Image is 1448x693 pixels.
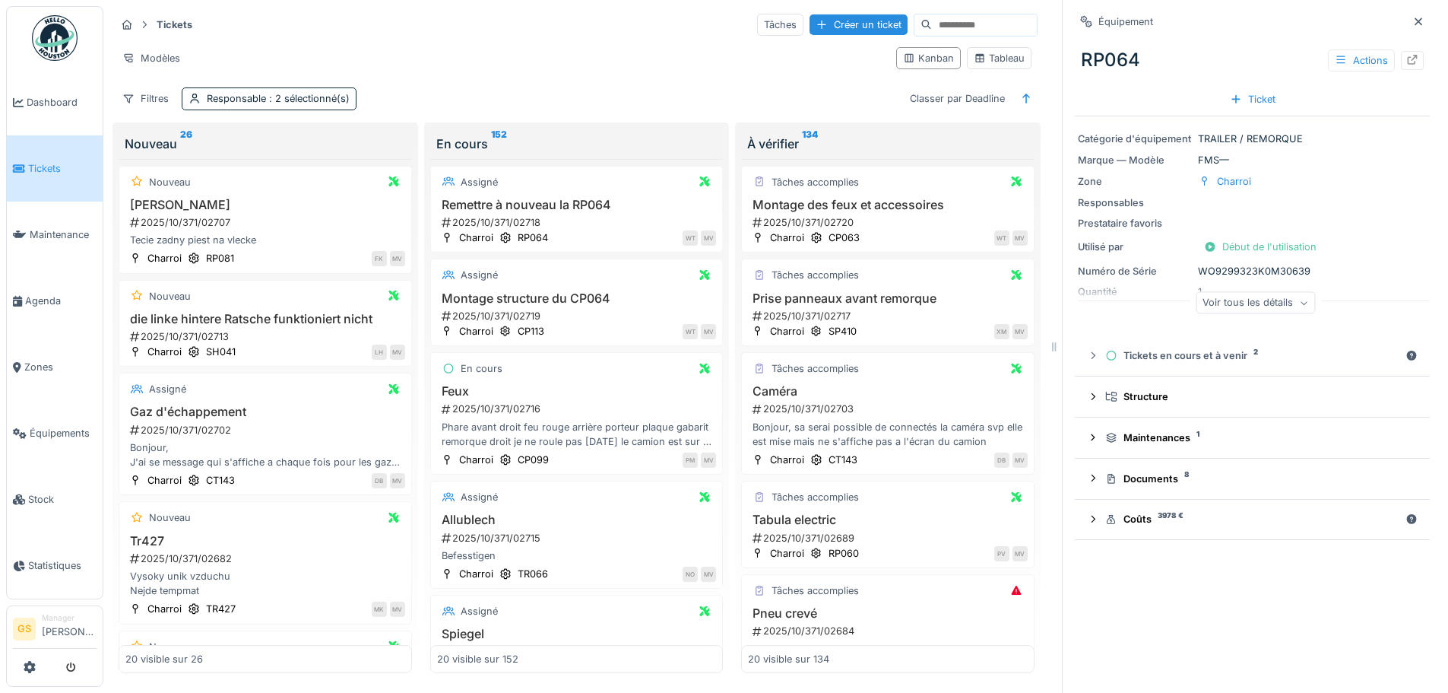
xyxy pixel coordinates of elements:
[994,453,1009,468] div: DB
[491,135,507,153] sup: 152
[125,569,405,598] div: Vysoky unik vzduchu Nejde tempmat
[32,15,78,61] img: Badge_color-CXgf-gQk.svg
[829,453,857,467] div: CT143
[1078,196,1192,210] div: Responsables
[28,558,97,573] span: Statistiques
[748,513,1028,527] h3: Tabula electric
[125,312,405,326] h3: die linke hintere Ratsche funktioniert nicht
[903,51,954,65] div: Kanban
[757,14,803,36] div: Tâches
[116,47,187,69] div: Modèles
[125,135,406,153] div: Nouveau
[1012,230,1028,246] div: MV
[7,202,103,268] a: Maintenance
[994,324,1009,339] div: XM
[125,534,405,548] h3: Tr427
[518,324,544,339] div: CP113
[1078,153,1427,167] div: FMS —
[437,198,717,212] h3: Remettre à nouveau la RP064
[437,513,717,527] h3: Allublech
[802,135,818,153] sup: 134
[748,384,1028,399] h3: Caméra
[1105,389,1412,404] div: Structure
[147,473,182,488] div: Charroi
[1081,506,1424,534] summary: Coûts3978 €
[459,567,493,581] div: Charroi
[390,345,405,360] div: MV
[461,604,498,618] div: Assigné
[13,618,36,641] li: GS
[147,251,182,265] div: Charroi
[1078,132,1192,146] div: Catégorie d'équipement
[28,492,97,507] span: Stock
[1012,453,1028,468] div: MV
[748,652,829,666] div: 20 visible sur 134
[461,175,498,189] div: Assigné
[994,230,1009,246] div: WT
[683,324,698,339] div: WT
[1081,424,1424,452] summary: Maintenances1
[1075,40,1430,80] div: RP064
[461,490,498,504] div: Assigné
[994,546,1009,561] div: PV
[7,400,103,466] a: Équipements
[125,198,405,212] h3: [PERSON_NAME]
[125,233,405,247] div: Tecie zadny piest na vlecke
[437,652,518,666] div: 20 visible sur 152
[128,552,405,566] div: 2025/10/371/02682
[1081,342,1424,370] summary: Tickets en cours et à venir2
[372,473,387,488] div: DB
[748,420,1028,449] div: Bonjour, sa serai possible de connectés la caméra svp elle est mise mais ne s'affiche pas a l'écr...
[1196,292,1315,314] div: Voir tous les détails
[1198,237,1323,257] div: Début de l'utilisation
[206,251,234,265] div: RP081
[7,466,103,532] a: Stock
[1012,546,1028,561] div: MV
[125,405,405,419] h3: Gaz d'échappement
[1105,348,1399,363] div: Tickets en cours et à venir
[1224,89,1282,110] div: Ticket
[28,161,97,176] span: Tickets
[390,251,405,266] div: MV
[266,93,350,104] span: : 2 sélectionné(s)
[30,227,97,242] span: Maintenance
[751,402,1028,416] div: 2025/10/371/02703
[1078,153,1192,167] div: Marque — Modèle
[1217,174,1251,189] div: Charroi
[125,652,203,666] div: 20 visible sur 26
[701,453,716,468] div: MV
[7,135,103,202] a: Tickets
[1078,240,1192,254] div: Utilisé par
[974,51,1025,65] div: Tableau
[459,453,493,467] div: Charroi
[829,546,859,561] div: RP060
[1078,264,1192,278] div: Numéro de Série
[116,87,176,110] div: Filtres
[149,382,186,396] div: Assigné
[440,531,717,545] div: 2025/10/371/02715
[518,453,549,467] div: CP099
[770,230,804,245] div: Charroi
[24,360,97,374] span: Zones
[1078,174,1192,189] div: Zone
[151,17,198,32] strong: Tickets
[1078,264,1427,278] div: WO9299323K0M30639
[147,345,182,359] div: Charroi
[751,531,1028,545] div: 2025/10/371/02689
[436,135,718,153] div: En cours
[748,606,1028,621] h3: Pneu crevé
[748,198,1028,212] h3: Montage des feux et accessoires
[829,230,860,245] div: CP063
[7,532,103,599] a: Statistiques
[751,309,1028,323] div: 2025/10/371/02717
[42,612,97,645] li: [PERSON_NAME]
[1081,465,1424,493] summary: Documents8
[437,627,717,641] h3: Spiegel
[30,426,97,440] span: Équipements
[1078,132,1427,146] div: TRAILER / REMORQUE
[207,91,350,106] div: Responsable
[461,268,498,282] div: Assigné
[810,14,908,35] div: Créer un ticket
[7,268,103,334] a: Agenda
[149,640,191,654] div: Nouveau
